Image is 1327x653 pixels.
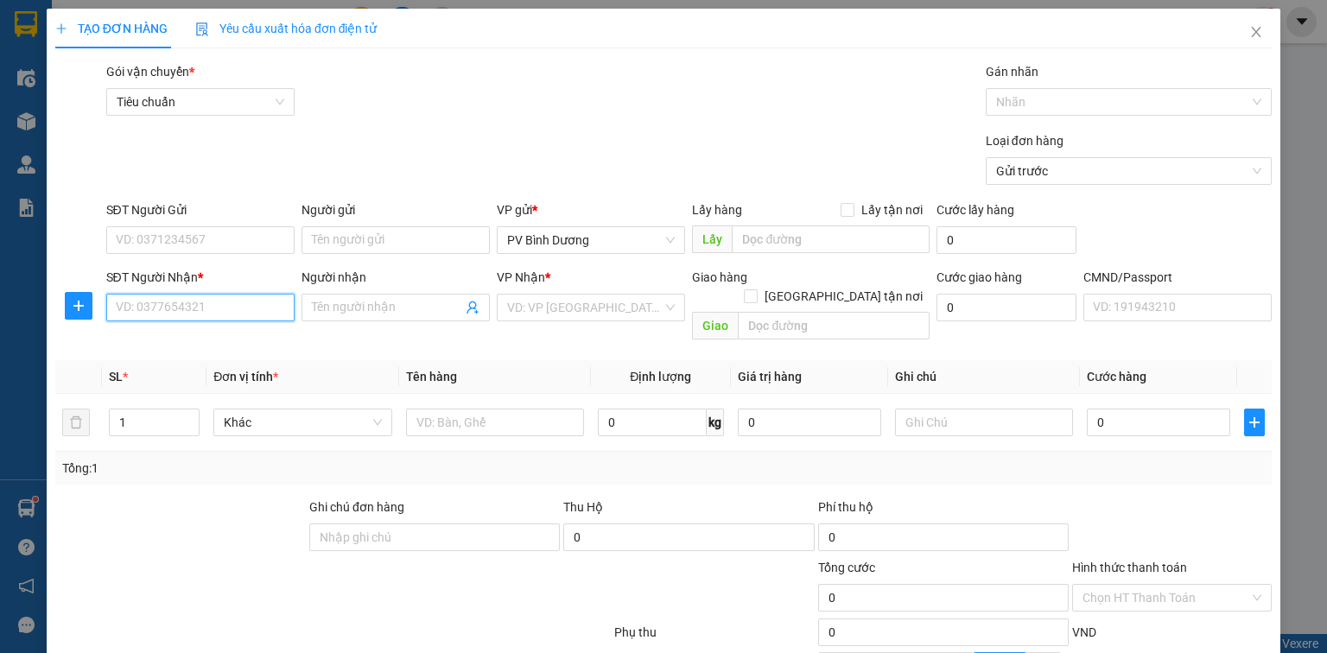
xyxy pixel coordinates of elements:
[55,22,168,35] span: TẠO ĐƠN HÀNG
[309,523,560,551] input: Ghi chú đơn hàng
[692,312,738,339] span: Giao
[1072,625,1096,639] span: VND
[185,412,195,422] span: up
[996,158,1261,184] span: Gửi trước
[1249,25,1263,39] span: close
[738,312,930,339] input: Dọc đường
[1232,9,1280,57] button: Close
[738,370,802,384] span: Giá trị hàng
[66,299,92,313] span: plus
[1083,268,1272,287] div: CMND/Passport
[55,22,67,35] span: plus
[497,270,545,284] span: VP Nhận
[497,200,685,219] div: VP gửi
[302,200,490,219] div: Người gửi
[185,424,195,434] span: down
[106,200,295,219] div: SĐT Người Gửi
[692,270,747,284] span: Giao hàng
[1087,370,1146,384] span: Cước hàng
[692,225,732,253] span: Lấy
[224,409,381,435] span: Khác
[507,227,675,253] span: PV Bình Dương
[65,292,92,320] button: plus
[758,287,930,306] span: [GEOGRAPHIC_DATA] tận nơi
[406,409,584,436] input: VD: Bàn, Ghế
[106,268,295,287] div: SĐT Người Nhận
[180,409,199,422] span: Increase Value
[466,301,479,314] span: user-add
[937,270,1022,284] label: Cước giao hàng
[613,623,816,653] div: Phụ thu
[818,561,875,574] span: Tổng cước
[195,22,209,36] img: icon
[732,225,930,253] input: Dọc đường
[309,500,404,514] label: Ghi chú đơn hàng
[213,370,278,384] span: Đơn vị tính
[888,360,1080,394] th: Ghi chú
[1072,561,1187,574] label: Hình thức thanh toán
[895,409,1073,436] input: Ghi Chú
[302,268,490,287] div: Người nhận
[692,203,742,217] span: Lấy hàng
[630,370,691,384] span: Định lượng
[738,409,881,436] input: 0
[406,370,457,384] span: Tên hàng
[195,22,378,35] span: Yêu cầu xuất hóa đơn điện tử
[109,370,123,384] span: SL
[563,500,603,514] span: Thu Hộ
[117,89,284,115] span: Tiêu chuẩn
[707,409,724,436] span: kg
[62,409,90,436] button: delete
[1245,415,1264,429] span: plus
[937,226,1076,254] input: Cước lấy hàng
[854,200,930,219] span: Lấy tận nơi
[180,422,199,435] span: Decrease Value
[937,203,1014,217] label: Cước lấy hàng
[818,498,1069,523] div: Phí thu hộ
[937,294,1076,321] input: Cước giao hàng
[62,459,513,478] div: Tổng: 1
[986,65,1038,79] label: Gán nhãn
[1244,409,1265,436] button: plus
[986,134,1064,148] label: Loại đơn hàng
[106,65,194,79] span: Gói vận chuyển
